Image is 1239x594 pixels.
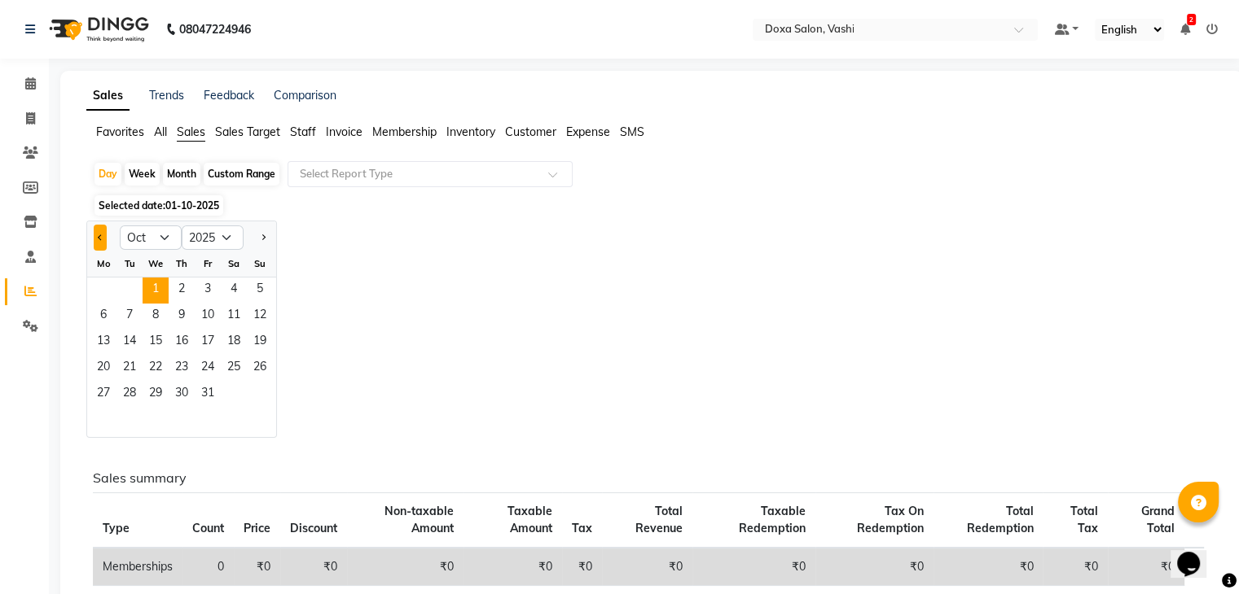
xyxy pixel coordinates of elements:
div: Monday, October 13, 2025 [90,330,116,356]
span: Tax On Redemption [857,504,924,535]
span: 3 [195,277,221,304]
div: Tuesday, October 7, 2025 [116,304,143,330]
span: 4 [221,277,247,304]
span: Membership [372,124,437,139]
span: Invoice [326,124,362,139]
span: 30 [169,382,195,408]
span: 31 [195,382,221,408]
span: Type [103,521,130,535]
div: Tuesday, October 14, 2025 [116,330,143,356]
div: Saturday, October 25, 2025 [221,356,247,382]
td: 0 [182,548,234,586]
span: 18 [221,330,247,356]
span: Customer [505,124,556,139]
div: Thursday, October 16, 2025 [169,330,195,356]
span: 28 [116,382,143,408]
div: Fr [195,251,221,277]
span: 8 [143,304,169,330]
span: 22 [143,356,169,382]
button: Previous month [94,225,107,251]
span: 6 [90,304,116,330]
span: 11 [221,304,247,330]
span: 23 [169,356,195,382]
span: 9 [169,304,195,330]
span: All [154,124,167,139]
span: Selected date: [94,195,223,216]
span: 13 [90,330,116,356]
div: Sunday, October 26, 2025 [247,356,273,382]
a: Feedback [204,88,254,103]
td: ₹0 [347,548,464,586]
div: Mo [90,251,116,277]
a: Trends [149,88,184,103]
span: Total Revenue [635,504,683,535]
span: 2 [169,277,195,304]
span: Sales [177,124,205,139]
td: ₹0 [692,548,815,586]
span: 26 [247,356,273,382]
div: Friday, October 10, 2025 [195,304,221,330]
td: ₹0 [280,548,347,586]
div: Thursday, October 23, 2025 [169,356,195,382]
div: Monday, October 6, 2025 [90,304,116,330]
td: ₹0 [602,548,692,586]
div: Monday, October 27, 2025 [90,382,116,408]
span: Grand Total [1141,504,1175,535]
span: 12 [247,304,273,330]
span: 27 [90,382,116,408]
span: Price [244,521,270,535]
a: Comparison [274,88,336,103]
h6: Sales summary [93,470,1204,486]
select: Select month [120,225,182,250]
div: Wednesday, October 1, 2025 [143,277,169,304]
div: Wednesday, October 8, 2025 [143,304,169,330]
span: 17 [195,330,221,356]
a: 2 [1180,22,1190,37]
div: Saturday, October 11, 2025 [221,304,247,330]
td: ₹0 [1108,548,1184,586]
span: Expense [566,124,610,139]
div: Tu [116,251,143,277]
td: ₹0 [464,548,562,586]
div: Friday, October 17, 2025 [195,330,221,356]
span: Tax [572,521,592,535]
span: 15 [143,330,169,356]
div: Tuesday, October 21, 2025 [116,356,143,382]
span: 21 [116,356,143,382]
b: 08047224946 [179,7,251,52]
span: Staff [290,124,316,139]
div: Thursday, October 9, 2025 [169,304,195,330]
span: 5 [247,277,273,304]
span: 10 [195,304,221,330]
span: Favorites [96,124,144,139]
span: 24 [195,356,221,382]
td: ₹0 [234,548,280,586]
div: Week [125,163,160,186]
span: 01-10-2025 [165,199,219,212]
div: We [143,251,169,277]
div: Saturday, October 18, 2025 [221,330,247,356]
div: Day [94,163,121,186]
span: 14 [116,330,143,356]
span: 20 [90,356,116,382]
div: Custom Range [204,163,279,186]
span: Inventory [446,124,495,139]
div: Su [247,251,273,277]
div: Monday, October 20, 2025 [90,356,116,382]
a: Sales [86,81,130,111]
span: 7 [116,304,143,330]
div: Sa [221,251,247,277]
td: ₹0 [1043,548,1108,586]
div: Friday, October 3, 2025 [195,277,221,304]
td: Memberships [93,548,182,586]
iframe: chat widget [1171,529,1223,578]
div: Wednesday, October 22, 2025 [143,356,169,382]
span: 16 [169,330,195,356]
div: Sunday, October 19, 2025 [247,330,273,356]
select: Select year [182,225,244,250]
span: 25 [221,356,247,382]
span: 1 [143,277,169,304]
span: 29 [143,382,169,408]
div: Friday, October 31, 2025 [195,382,221,408]
div: Friday, October 24, 2025 [195,356,221,382]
